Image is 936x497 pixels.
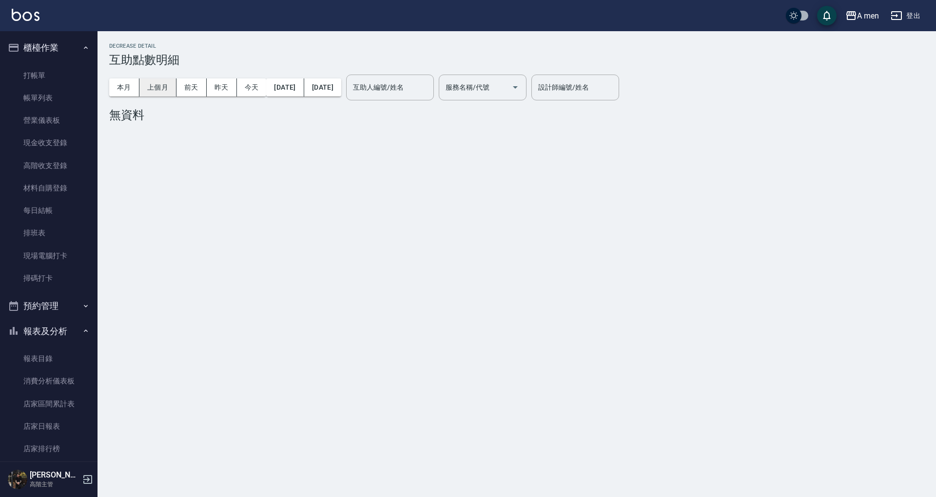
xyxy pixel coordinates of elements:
button: 本月 [109,78,139,96]
a: 店家排行榜 [4,438,94,460]
button: Open [507,79,523,95]
a: 高階收支登錄 [4,154,94,177]
button: A men [841,6,883,26]
button: 報表及分析 [4,319,94,344]
img: Person [8,470,27,489]
h2: Decrease Detail [109,43,924,49]
button: [DATE] [304,78,341,96]
a: 互助日報表 [4,460,94,482]
a: 店家區間累計表 [4,393,94,415]
a: 每日結帳 [4,199,94,222]
button: 預約管理 [4,293,94,319]
img: Logo [12,9,39,21]
a: 營業儀表板 [4,109,94,132]
a: 掃碼打卡 [4,267,94,289]
h5: [PERSON_NAME] [30,470,79,480]
a: 報表目錄 [4,347,94,370]
button: 上個月 [139,78,176,96]
a: 打帳單 [4,64,94,87]
a: 排班表 [4,222,94,244]
a: 現場電腦打卡 [4,245,94,267]
button: [DATE] [266,78,304,96]
a: 店家日報表 [4,415,94,438]
p: 高階主管 [30,480,79,489]
a: 材料自購登錄 [4,177,94,199]
button: 登出 [887,7,924,25]
button: 櫃檯作業 [4,35,94,60]
div: 無資料 [109,108,924,122]
a: 帳單列表 [4,87,94,109]
a: 消費分析儀表板 [4,370,94,392]
button: 昨天 [207,78,237,96]
button: save [817,6,837,25]
button: 今天 [237,78,267,96]
div: A men [857,10,879,22]
button: 前天 [176,78,207,96]
a: 現金收支登錄 [4,132,94,154]
h3: 互助點數明細 [109,53,924,67]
